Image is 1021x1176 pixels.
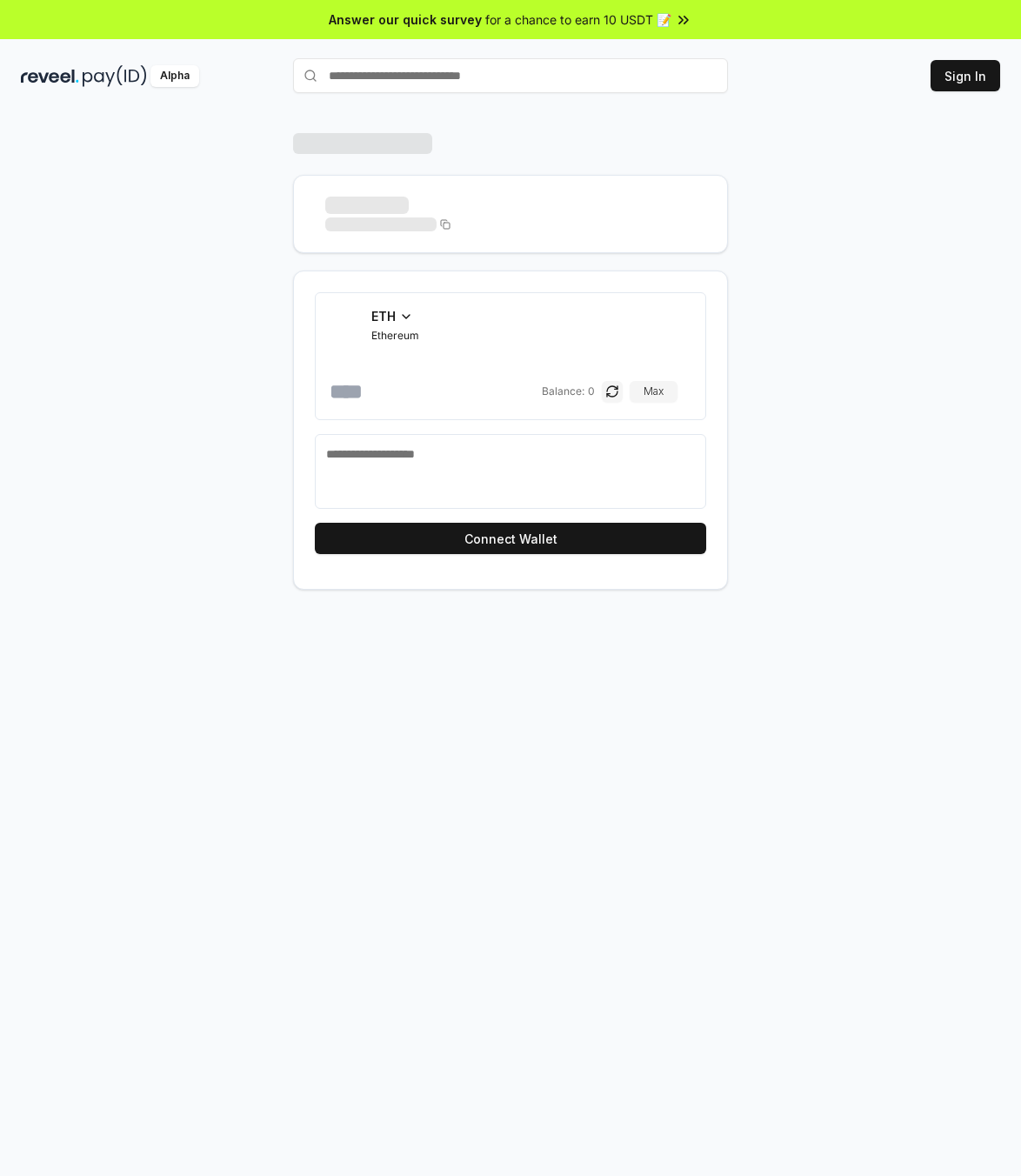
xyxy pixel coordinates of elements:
[588,384,595,398] span: 0
[931,60,1000,91] button: Sign In
[21,65,79,87] img: reveel_dark
[83,65,147,87] img: pay_id
[150,65,199,87] div: Alpha
[542,384,584,398] span: Balance:
[329,10,482,29] span: Answer our quick survey
[630,381,677,402] button: Max
[371,307,396,325] span: ETH
[485,10,671,29] span: for a chance to earn 10 USDT 📝
[371,329,419,343] span: Ethereum
[315,523,706,554] button: Connect Wallet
